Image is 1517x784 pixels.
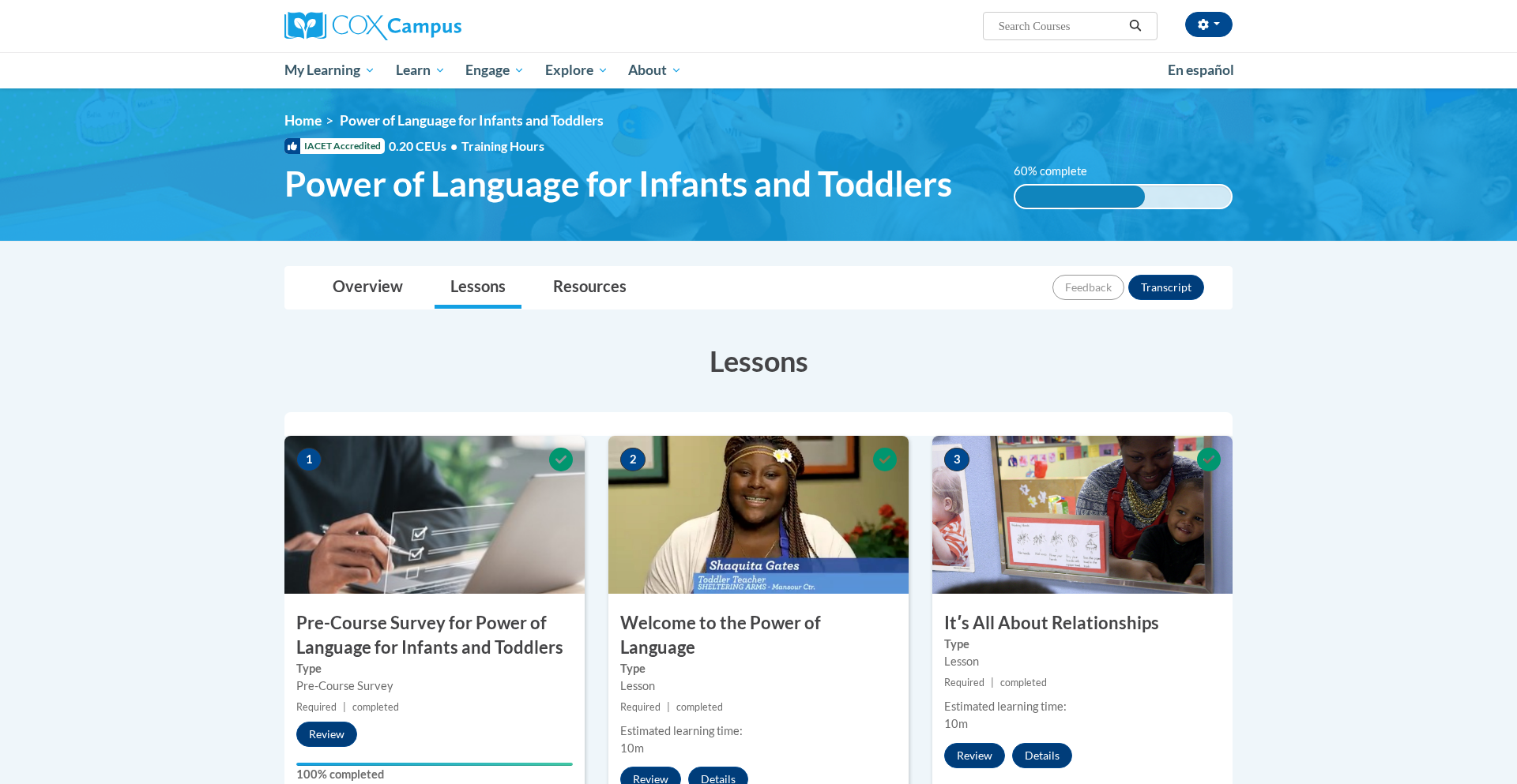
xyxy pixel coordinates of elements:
a: Overview [317,267,419,309]
label: Type [296,660,573,677]
span: 3 [944,448,969,471]
span: Engage [465,61,525,80]
h3: Pre-Course Survey for Power of Language for Infants and Toddlers [284,611,585,660]
a: Explore [535,52,619,88]
span: | [667,701,670,713]
label: Type [620,660,897,677]
img: Cox Campus [284,12,461,40]
span: 10m [620,741,644,755]
img: Course Image [284,436,585,594]
a: Cox Campus [284,12,585,40]
span: 2 [620,448,646,471]
div: 60% complete [1015,186,1145,208]
div: Pre-Course Survey [296,677,573,695]
label: 100% completed [296,766,573,783]
a: About [619,52,693,88]
span: Power of Language for Infants and Toddlers [284,163,952,204]
span: Required [296,701,337,713]
a: En español [1158,54,1244,87]
a: Lessons [435,267,521,309]
a: My Learning [274,52,386,88]
button: Account Settings [1185,12,1233,37]
button: Review [296,722,357,747]
span: Required [944,677,984,688]
span: About [628,61,682,80]
span: completed [676,701,723,713]
div: Lesson [944,653,1221,670]
h3: Welcome to the Power of Language [608,611,909,660]
h3: Itʹs All About Relationships [932,611,1233,636]
span: 1 [296,448,322,471]
div: Estimated learning time: [944,698,1221,715]
input: Search Courses [997,17,1124,36]
span: Required [620,701,661,713]
a: Engage [455,52,535,88]
span: 0.20 CEUs [389,137,461,155]
span: Learn [396,61,446,80]
div: Estimated learning time: [620,722,897,740]
h3: Lessons [284,341,1233,381]
a: Learn [386,52,456,88]
button: Search [1124,17,1147,36]
span: En español [1168,62,1234,78]
span: Power of Language for Infants and Toddlers [340,112,604,129]
div: Lesson [620,677,897,695]
span: Explore [545,61,608,80]
span: completed [1000,677,1047,688]
a: Resources [537,267,642,309]
div: Your progress [296,763,573,766]
span: 10m [944,717,968,730]
img: Course Image [932,436,1233,594]
button: Feedback [1052,275,1124,300]
label: Type [944,636,1221,653]
span: | [343,701,346,713]
img: Course Image [608,436,909,594]
span: My Learning [284,61,375,80]
span: completed [352,701,399,713]
a: Home [284,112,322,129]
button: Review [944,743,1005,768]
button: Transcript [1128,275,1204,300]
span: Training Hours [461,138,544,153]
label: 60% complete [1014,163,1105,180]
div: Main menu [261,52,1256,88]
span: • [450,138,457,153]
button: Details [1012,743,1072,768]
span: IACET Accredited [284,138,385,154]
span: | [991,677,994,688]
